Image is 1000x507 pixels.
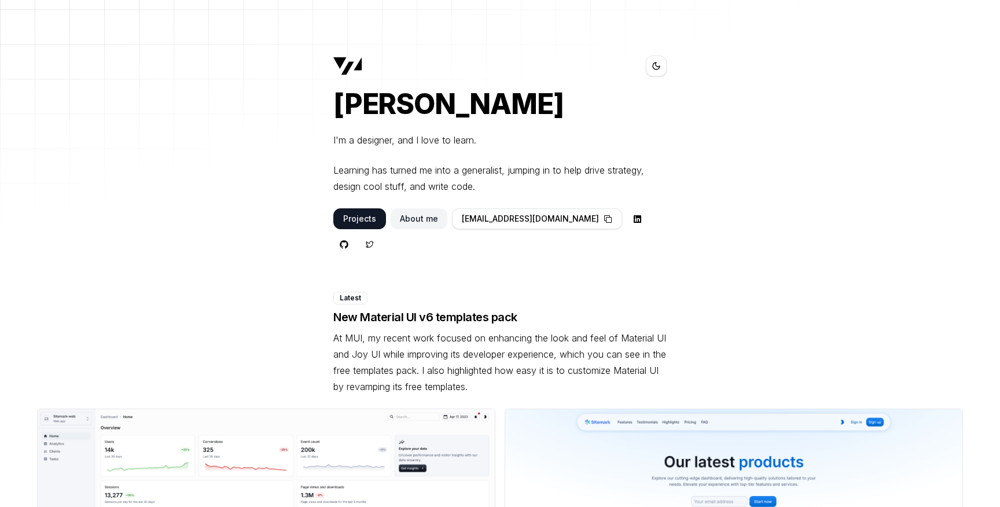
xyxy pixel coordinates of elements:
button: Projects [333,208,386,229]
div: Latest [333,292,367,304]
p: Learning has turned me into a generalist, jumping in to help drive strategy, design cool stuff, a... [333,162,667,194]
h1: [PERSON_NAME] [333,90,667,118]
button: [EMAIL_ADDRESS][DOMAIN_NAME] [452,208,622,229]
p: I'm a designer, and I love to learn. [333,132,667,148]
h4: New Material UI v6 templates pack [333,309,667,325]
p: At MUI, my recent work focused on enhancing the look and feel of Material UI and Joy UI while imp... [333,330,667,395]
button: About me [391,208,447,229]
